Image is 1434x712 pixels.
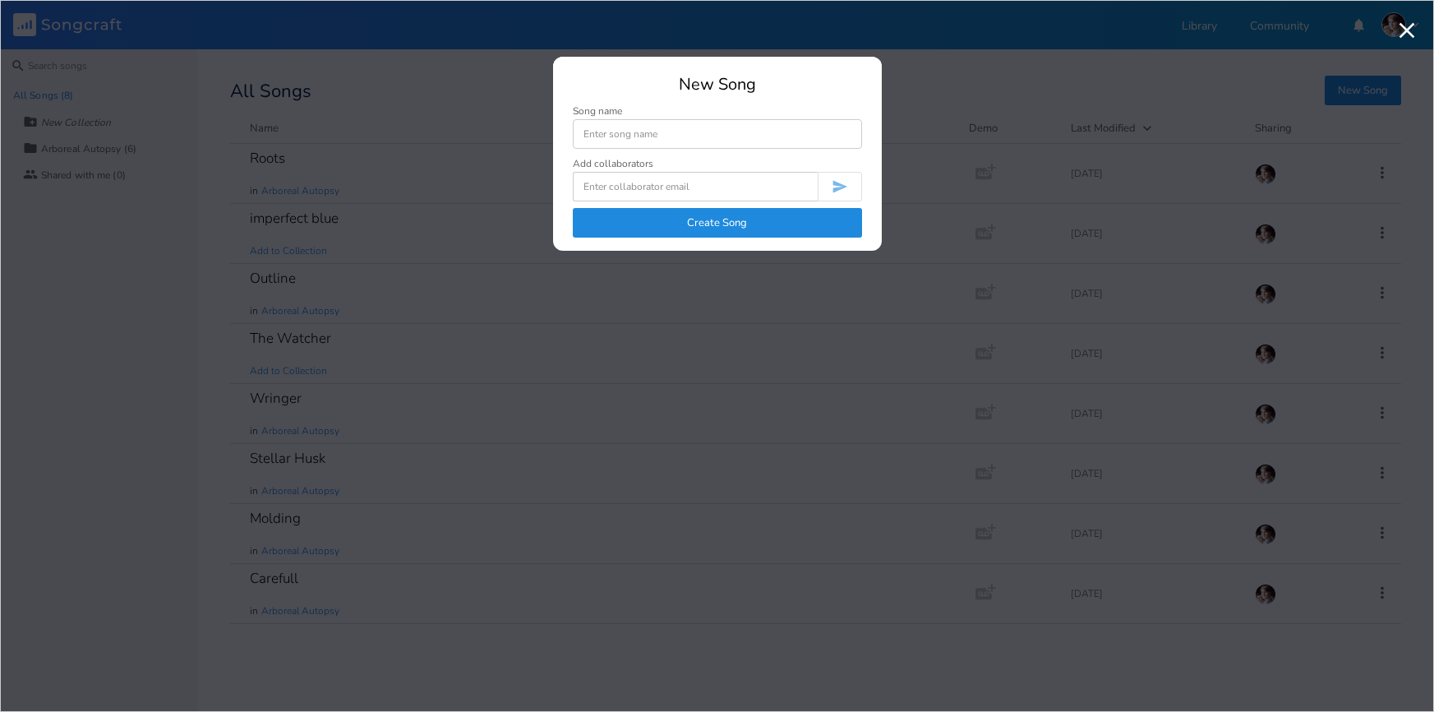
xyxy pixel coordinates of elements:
[573,208,862,238] button: Create Song
[573,172,818,201] input: Enter collaborator email
[573,76,862,93] div: New Song
[818,172,862,201] button: Invite
[573,106,862,116] div: Song name
[573,119,862,149] input: Enter song name
[573,159,653,169] div: Add collaborators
